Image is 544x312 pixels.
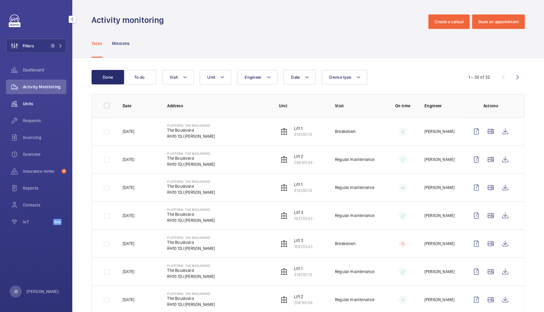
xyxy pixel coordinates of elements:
img: elevator.svg [280,156,288,163]
p: The Boulevard [167,295,215,301]
span: Units [23,101,66,107]
button: To do [123,70,156,84]
p: The Boulevard [167,127,215,133]
span: Requests [23,118,66,124]
button: Done [92,70,124,84]
button: Engineer [237,70,277,84]
span: Filters [23,43,34,49]
img: elevator.svg [280,184,288,191]
p: Actions [469,103,512,109]
p: RH10 1DJ [PERSON_NAME] [167,189,215,195]
button: Visit [162,70,194,84]
p: Regular maintenance [335,269,374,275]
p: Missions [112,40,130,46]
p: The Boulevard [167,239,215,245]
p: 41459074 [294,188,312,194]
p: Lift 1 [294,125,312,131]
p: 41459074 [294,272,312,278]
p: Platform, The Boulevard [167,264,215,267]
span: Date [291,75,300,80]
p: [PERSON_NAME] [27,288,59,295]
p: Unit [279,103,325,109]
span: Contacts [23,202,66,208]
p: RH10 1DJ [PERSON_NAME] [167,161,215,167]
p: On time [391,103,414,109]
p: Regular maintenance [335,297,374,303]
p: The Boulevard [167,155,215,161]
p: The Boulevard [167,267,215,273]
p: Lift 1 [294,181,312,188]
p: Platform, The Boulevard [167,292,215,295]
span: Beta [53,219,61,225]
p: Visit [335,103,381,109]
p: Address [167,103,269,109]
p: Lift 2 [294,153,312,159]
img: elevator.svg [280,128,288,135]
p: Tasks [92,40,102,46]
p: The Boulevard [167,183,215,189]
img: elevator.svg [280,240,288,247]
p: Lift 2 [294,294,312,300]
p: 28616594 [294,159,312,165]
p: [DATE] [123,297,134,303]
p: Lift 3 [294,238,312,244]
button: Unit [200,70,231,84]
p: Lift 3 [294,210,312,216]
img: elevator.svg [280,268,288,275]
span: Dashboard [23,67,66,73]
p: 18425543 [294,244,312,250]
span: Reports [23,185,66,191]
span: 1 [50,43,55,48]
span: 9 [61,169,66,174]
p: JB [14,288,18,295]
span: Activity Monitoring [23,84,66,90]
p: [PERSON_NAME] [424,241,455,247]
p: Breakdown [335,241,356,247]
button: Book an appointment [472,14,525,29]
span: Invoicing [23,134,66,140]
p: Platform, The Boulevard [167,124,215,127]
p: RH10 1DJ [PERSON_NAME] [167,301,215,307]
p: RH10 1DJ [PERSON_NAME] [167,273,215,279]
p: Regular maintenance [335,184,374,191]
p: 41459074 [294,131,312,137]
p: [PERSON_NAME] [424,156,455,162]
button: Filters1 [6,39,66,53]
span: Unit [207,75,215,80]
h1: Activity monitoring [92,14,167,26]
p: [DATE] [123,241,134,247]
p: Regular maintenance [335,213,374,219]
button: Create a callout [428,14,470,29]
p: [PERSON_NAME] [424,128,455,134]
p: [DATE] [123,156,134,162]
p: Platform, The Boulevard [167,180,215,183]
p: Regular maintenance [335,156,374,162]
p: The Boulevard [167,211,215,217]
button: Date [283,70,316,84]
span: Insurance items [23,168,59,174]
div: 1 – 30 of 32 [468,74,490,80]
p: [DATE] [123,184,134,191]
p: 18425543 [294,216,312,222]
p: Breakdown [335,128,356,134]
p: [PERSON_NAME] [424,297,455,303]
p: RH10 1DJ [PERSON_NAME] [167,217,215,223]
p: Platform, The Boulevard [167,236,215,239]
p: [PERSON_NAME] [424,269,455,275]
span: IoT [23,219,53,225]
p: RH10 1DJ [PERSON_NAME] [167,245,215,251]
p: Engineer [424,103,459,109]
span: Engineer [245,75,261,80]
button: Device type [322,70,367,84]
p: 28616594 [294,300,312,306]
p: RH10 1DJ [PERSON_NAME] [167,133,215,139]
p: [DATE] [123,269,134,275]
p: Date [123,103,158,109]
p: [PERSON_NAME] [424,184,455,191]
img: elevator.svg [280,296,288,303]
span: Overtime [23,151,66,157]
span: Device type [329,75,351,80]
p: Platform, The Boulevard [167,208,215,211]
p: [DATE] [123,213,134,219]
p: Platform, The Boulevard [167,152,215,155]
